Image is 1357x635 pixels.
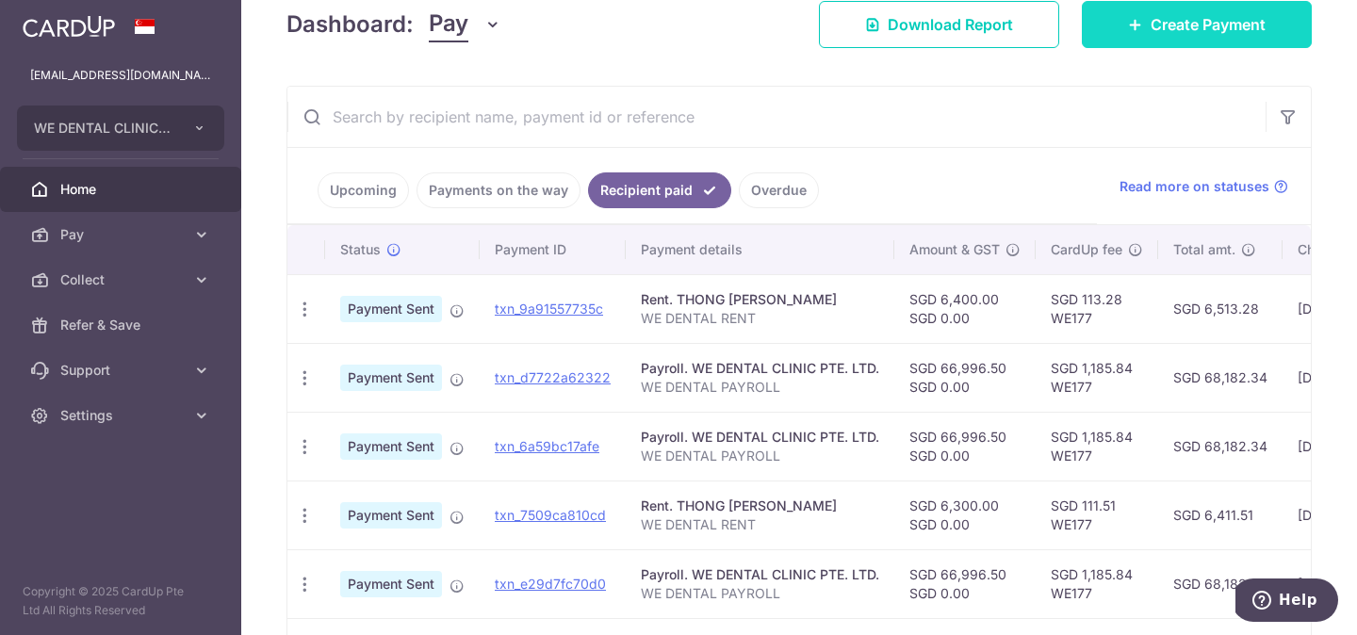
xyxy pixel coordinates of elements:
[60,180,185,199] span: Home
[60,225,185,244] span: Pay
[739,172,819,208] a: Overdue
[641,290,879,309] div: Rent. THONG [PERSON_NAME]
[60,270,185,289] span: Collect
[894,412,1036,480] td: SGD 66,996.50 SGD 0.00
[495,576,606,592] a: txn_e29d7fc70d0
[641,309,879,328] p: WE DENTAL RENT
[340,502,442,529] span: Payment Sent
[588,172,731,208] a: Recipient paid
[909,240,1000,259] span: Amount & GST
[429,7,501,42] button: Pay
[641,565,879,584] div: Payroll. WE DENTAL CLINIC PTE. LTD.
[1173,240,1235,259] span: Total amt.
[340,296,442,322] span: Payment Sent
[641,515,879,534] p: WE DENTAL RENT
[286,8,414,41] h4: Dashboard:
[894,274,1036,343] td: SGD 6,400.00 SGD 0.00
[1158,480,1283,549] td: SGD 6,411.51
[888,13,1013,36] span: Download Report
[1158,549,1283,618] td: SGD 68,182.34
[60,316,185,334] span: Refer & Save
[30,66,211,85] p: [EMAIL_ADDRESS][DOMAIN_NAME]
[1036,549,1158,618] td: SGD 1,185.84 WE177
[495,438,599,454] a: txn_6a59bc17afe
[318,172,409,208] a: Upcoming
[641,497,879,515] div: Rent. THONG [PERSON_NAME]
[34,119,173,138] span: WE DENTAL CLINIC PTE. LTD.
[641,428,879,447] div: Payroll. WE DENTAL CLINIC PTE. LTD.
[1036,274,1158,343] td: SGD 113.28 WE177
[480,225,626,274] th: Payment ID
[1235,578,1338,626] iframe: Opens a widget where you can find more information
[495,507,606,523] a: txn_7509ca810cd
[429,7,468,42] span: Pay
[287,87,1266,147] input: Search by recipient name, payment id or reference
[641,447,879,465] p: WE DENTAL PAYROLL
[1158,412,1283,480] td: SGD 68,182.34
[1036,412,1158,480] td: SGD 1,185.84 WE177
[340,365,442,391] span: Payment Sent
[23,15,115,38] img: CardUp
[819,1,1059,48] a: Download Report
[641,359,879,378] div: Payroll. WE DENTAL CLINIC PTE. LTD.
[1120,177,1288,196] a: Read more on statuses
[1158,343,1283,412] td: SGD 68,182.34
[340,571,442,597] span: Payment Sent
[894,549,1036,618] td: SGD 66,996.50 SGD 0.00
[1082,1,1312,48] a: Create Payment
[894,343,1036,412] td: SGD 66,996.50 SGD 0.00
[1051,240,1122,259] span: CardUp fee
[495,369,611,385] a: txn_d7722a62322
[1036,343,1158,412] td: SGD 1,185.84 WE177
[17,106,224,151] button: WE DENTAL CLINIC PTE. LTD.
[626,225,894,274] th: Payment details
[60,361,185,380] span: Support
[1036,480,1158,549] td: SGD 111.51 WE177
[60,406,185,425] span: Settings
[894,480,1036,549] td: SGD 6,300.00 SGD 0.00
[1158,274,1283,343] td: SGD 6,513.28
[495,301,603,317] a: txn_9a91557735c
[417,172,580,208] a: Payments on the way
[641,378,879,397] p: WE DENTAL PAYROLL
[340,433,442,460] span: Payment Sent
[1120,177,1269,196] span: Read more on statuses
[641,584,879,603] p: WE DENTAL PAYROLL
[1151,13,1266,36] span: Create Payment
[340,240,381,259] span: Status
